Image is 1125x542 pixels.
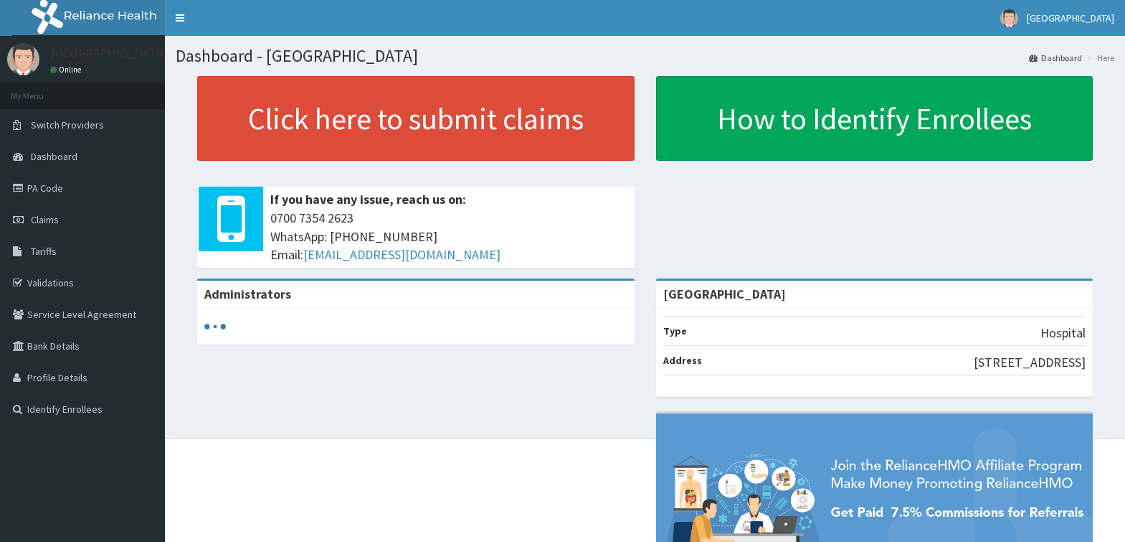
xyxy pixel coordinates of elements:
b: Address [663,354,702,367]
p: [GEOGRAPHIC_DATA] [50,47,168,60]
a: Online [50,65,85,75]
svg: audio-loading [204,316,226,337]
img: User Image [7,43,39,75]
p: Hospital [1040,324,1086,342]
b: Administrators [204,286,291,302]
span: [GEOGRAPHIC_DATA] [1027,11,1114,24]
a: [EMAIL_ADDRESS][DOMAIN_NAME] [303,246,500,263]
span: Switch Providers [31,118,104,131]
a: Click here to submit claims [197,76,635,161]
b: Type [663,324,687,337]
span: 0700 7354 2623 WhatsApp: [PHONE_NUMBER] Email: [270,209,627,264]
strong: [GEOGRAPHIC_DATA] [663,286,786,302]
b: If you have any issue, reach us on: [270,191,466,207]
span: Claims [31,213,59,226]
span: Dashboard [31,150,77,163]
a: Dashboard [1029,52,1082,64]
li: Here [1083,52,1114,64]
span: Tariffs [31,245,57,258]
h1: Dashboard - [GEOGRAPHIC_DATA] [176,47,1114,65]
p: [STREET_ADDRESS] [974,353,1086,372]
a: How to Identify Enrollees [656,76,1093,161]
img: User Image [1000,9,1018,27]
